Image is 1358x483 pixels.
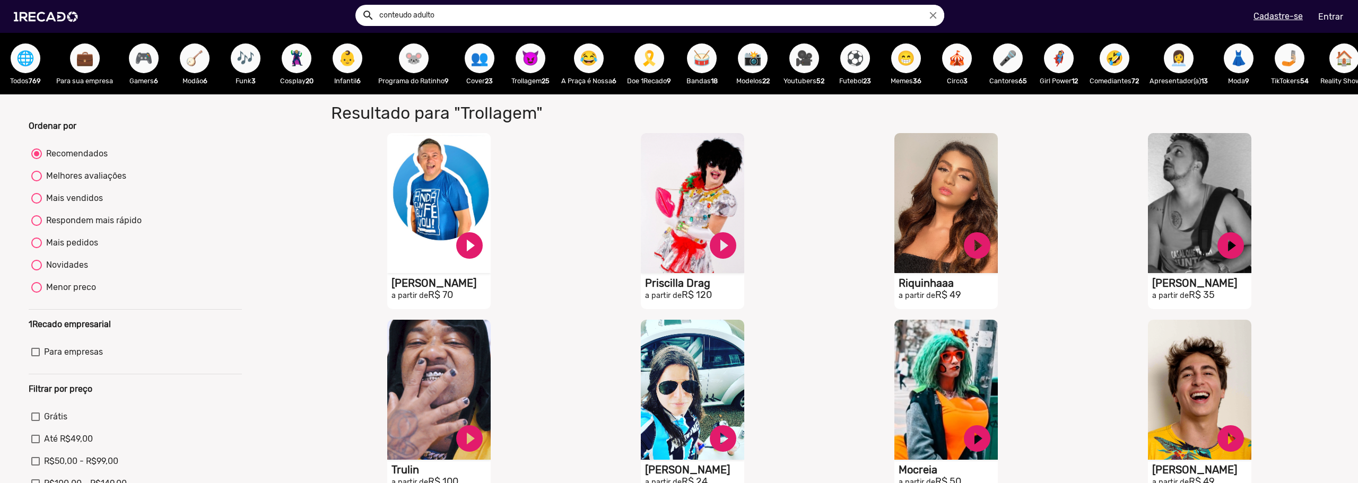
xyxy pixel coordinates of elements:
span: ⚽ [846,43,864,73]
h1: Mocreia [899,463,998,476]
p: Cantores [988,76,1028,86]
h1: Priscilla Drag [645,277,744,289]
p: Apresentador(a) [1150,76,1208,86]
b: 1Recado empresarial [29,319,111,329]
p: Funk [225,76,266,86]
span: 🦹🏼‍♀️ [288,43,306,73]
b: 6 [356,77,361,85]
video: S1RECADO vídeos dedicados para fãs e empresas [641,133,744,273]
h2: R$ 70 [391,289,491,301]
span: 👩‍💼 [1170,43,1188,73]
span: 🤣 [1105,43,1124,73]
video: S1RECADO vídeos dedicados para fãs e empresas [387,133,491,273]
b: 65 [1019,77,1027,85]
p: Infantil [327,76,368,86]
button: 🎗️ [634,43,664,73]
b: 25 [542,77,550,85]
b: Filtrar por preço [29,384,92,394]
h1: Trulin [391,463,491,476]
span: 🌐 [16,43,34,73]
video: S1RECADO vídeos dedicados para fãs e empresas [1148,320,1251,460]
p: Youtubers [784,76,824,86]
button: 🦹🏼‍♀️ [282,43,311,73]
button: 🪕 [180,43,210,73]
button: 🦸‍♀️ [1044,43,1074,73]
video: S1RECADO vídeos dedicados para fãs e empresas [894,133,998,273]
b: Ordenar por [29,121,76,131]
p: Memes [886,76,926,86]
a: play_circle_filled [1215,423,1247,454]
span: 🐭 [405,43,423,73]
button: 😂 [574,43,604,73]
b: 54 [1300,77,1309,85]
b: 9 [1245,77,1249,85]
button: 🎶 [231,43,260,73]
b: 9 [667,77,671,85]
p: Doe 1Recado [627,76,671,86]
p: Futebol [835,76,875,86]
video: S1RECADO vídeos dedicados para fãs e empresas [387,320,491,460]
button: 🌐 [11,43,40,73]
button: Example home icon [358,5,377,24]
span: 🎮 [135,43,153,73]
a: play_circle_filled [707,423,739,454]
button: 😁 [891,43,921,73]
h1: Resultado para "Trollagem" [323,103,983,123]
b: 769 [29,77,41,85]
video: S1RECADO vídeos dedicados para fãs e empresas [1148,133,1251,273]
video: S1RECADO vídeos dedicados para fãs e empresas [641,320,744,460]
a: play_circle_filled [454,423,485,454]
span: 🎥 [795,43,813,73]
p: Moda [1218,76,1259,86]
a: Entrar [1311,7,1350,26]
a: play_circle_filled [961,423,993,454]
span: 👶 [338,43,356,73]
p: Todos [5,76,46,86]
button: 💼 [70,43,100,73]
div: Menor preco [42,281,96,294]
a: play_circle_filled [707,230,739,261]
small: a partir de [645,291,682,300]
b: 18 [711,77,718,85]
p: Girl Power [1039,76,1079,86]
button: 👩‍💼 [1164,43,1194,73]
p: Circo [937,76,977,86]
input: Pesquisar... [371,5,944,26]
b: 9 [445,77,449,85]
span: 💼 [76,43,94,73]
p: Para sua empresa [56,76,113,86]
b: 72 [1131,77,1139,85]
b: 6 [154,77,158,85]
b: 23 [863,77,871,85]
b: 3 [251,77,256,85]
p: Bandas [682,76,722,86]
div: Mais vendidos [42,192,103,205]
b: 52 [816,77,824,85]
p: Modelos [733,76,773,86]
a: play_circle_filled [961,230,993,261]
div: Recomendados [42,147,108,160]
div: Novidades [42,259,88,271]
div: Melhores avaliações [42,170,126,182]
button: 🐭 [399,43,429,73]
button: 😈 [516,43,545,73]
b: 13 [1201,77,1208,85]
button: 🎤 [993,43,1023,73]
button: 🤣 [1100,43,1129,73]
p: Modão [175,76,215,86]
div: Mais pedidos [42,236,98,249]
button: 📸 [738,43,768,73]
p: Programa do Ratinho [378,76,449,86]
span: 🪕 [186,43,204,73]
button: 🥁 [687,43,717,73]
span: Até R$49,00 [44,433,93,445]
b: 36 [913,77,921,85]
span: 🥁 [693,43,711,73]
b: 22 [762,77,770,85]
p: Gamers [124,76,164,86]
h2: R$ 120 [645,289,744,301]
button: 👶 [333,43,362,73]
a: play_circle_filled [1215,230,1247,261]
span: 😁 [897,43,915,73]
span: 😂 [580,43,598,73]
